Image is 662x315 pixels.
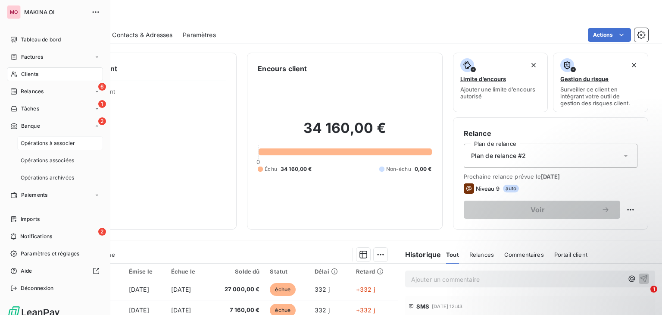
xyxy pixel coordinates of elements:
button: Voir [464,201,620,219]
span: Non-échu [386,165,411,173]
span: 332 j [315,306,330,314]
span: +332 j [356,306,375,314]
span: Gestion du risque [560,76,609,82]
span: Échu [265,165,277,173]
span: [DATE] [129,306,149,314]
span: 2 [98,117,106,125]
span: Tout [446,251,459,258]
div: Statut [270,268,304,275]
span: 0 [256,158,260,165]
span: Clients [21,70,38,78]
span: Opérations associées [21,157,74,164]
span: 6 [98,83,106,91]
span: MAKINA OI [24,9,86,16]
span: +332 j [356,286,375,293]
iframe: Intercom live chat [633,286,653,306]
span: Relances [21,88,44,95]
div: Solde dû [214,268,260,275]
span: Prochaine relance prévue le [464,173,637,180]
span: [DATE] [171,286,191,293]
span: Factures [21,53,43,61]
h2: 34 160,00 € [258,120,431,145]
span: Limite d’encours [460,76,506,82]
button: Gestion du risqueSurveiller ce client en intégrant votre outil de gestion des risques client. [553,53,648,112]
div: Délai [315,268,346,275]
span: 27 000,00 € [214,285,260,294]
span: Banque [21,122,40,130]
span: Propriétés Client [69,88,226,100]
div: Retard [356,268,393,275]
span: 2 [98,228,106,236]
span: 7 160,00 € [214,306,260,315]
span: Relances [469,251,494,258]
span: [DATE] [129,286,149,293]
span: Paiements [21,191,47,199]
span: [DATE] [541,173,560,180]
button: Limite d’encoursAjouter une limite d’encours autorisé [453,53,548,112]
span: 1 [98,100,106,108]
span: Tâches [21,105,39,113]
span: 1 [650,286,657,293]
span: Déconnexion [21,284,54,292]
span: Imports [21,215,40,223]
h6: Encours client [258,63,307,74]
span: SMS [416,303,429,310]
button: Actions [588,28,631,42]
span: Notifications [20,233,52,240]
div: Échue le [171,268,203,275]
span: échue [270,283,296,296]
span: Aide [21,267,32,275]
div: MO [7,5,21,19]
span: Paramètres [183,31,216,39]
a: Aide [7,264,103,278]
span: Voir [474,206,601,213]
span: Plan de relance #2 [471,151,526,160]
span: Opérations à associer [21,139,75,147]
span: Niveau 9 [476,185,500,192]
span: Contacts & Adresses [112,31,172,39]
span: 34 160,00 € [281,165,312,173]
span: auto [503,185,519,192]
span: Paramètres et réglages [21,250,79,258]
span: [DATE] [171,306,191,314]
h6: Historique [398,249,441,260]
span: Opérations archivées [21,174,74,182]
h6: Relance [464,128,637,139]
span: Surveiller ce client en intégrant votre outil de gestion des risques client. [560,86,641,107]
span: 0,00 € [415,165,432,173]
div: Émise le [129,268,161,275]
span: [DATE] 12:43 [432,304,462,309]
span: Ajouter une limite d’encours autorisé [460,86,541,100]
span: Tableau de bord [21,36,61,44]
h6: Informations client [52,63,226,74]
span: 332 j [315,286,330,293]
iframe: Intercom notifications message [490,231,662,292]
